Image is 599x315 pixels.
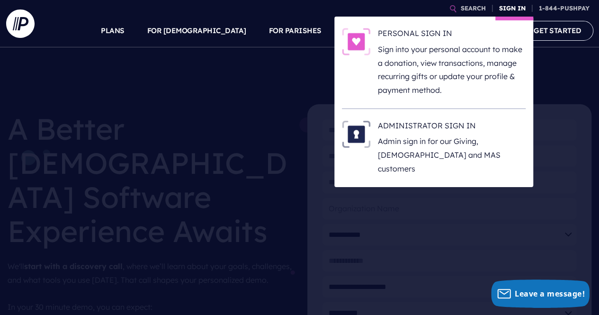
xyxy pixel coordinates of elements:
a: PERSONAL SIGN IN - Illustration PERSONAL SIGN IN Sign into your personal account to make a donati... [342,28,526,97]
a: PLANS [101,14,125,47]
img: PERSONAL SIGN IN - Illustration [342,28,370,55]
span: Leave a message! [515,288,585,299]
button: Leave a message! [491,279,590,308]
p: Sign into your personal account to make a donation, view transactions, manage recurring gifts or ... [378,43,526,97]
a: FOR PARISHES [269,14,322,47]
a: EXPLORE [409,14,442,47]
a: SOLUTIONS [344,14,386,47]
a: ADMINISTRATOR SIGN IN - Illustration ADMINISTRATOR SIGN IN Admin sign in for our Giving, [DEMOGRA... [342,120,526,176]
h6: ADMINISTRATOR SIGN IN [378,120,526,135]
h6: PERSONAL SIGN IN [378,28,526,42]
a: FOR [DEMOGRAPHIC_DATA] [147,14,246,47]
a: COMPANY [465,14,500,47]
a: GET STARTED [522,21,593,40]
p: Admin sign in for our Giving, [DEMOGRAPHIC_DATA] and MAS customers [378,135,526,175]
img: ADMINISTRATOR SIGN IN - Illustration [342,120,370,148]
